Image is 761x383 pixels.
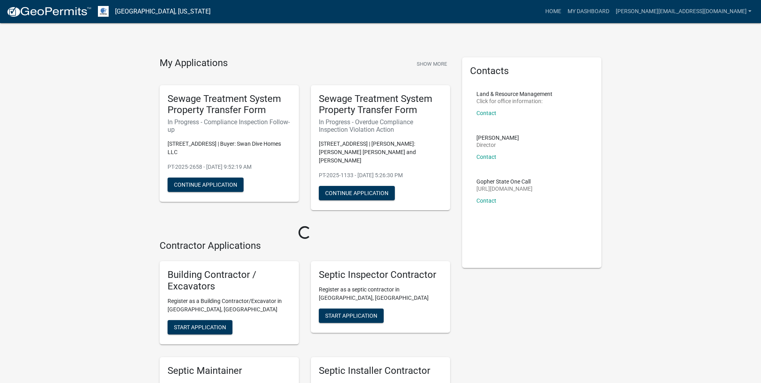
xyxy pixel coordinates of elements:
a: [PERSON_NAME][EMAIL_ADDRESS][DOMAIN_NAME] [613,4,755,19]
p: PT-2025-1133 - [DATE] 5:26:30 PM [319,171,442,180]
h5: Sewage Treatment System Property Transfer Form [168,93,291,116]
p: Register as a Building Contractor/Excavator in [GEOGRAPHIC_DATA], [GEOGRAPHIC_DATA] [168,297,291,314]
a: Contact [476,154,496,160]
a: [GEOGRAPHIC_DATA], [US_STATE] [115,5,211,18]
span: Start Application [174,324,226,330]
h6: In Progress - Compliance Inspection Follow-up [168,118,291,133]
a: My Dashboard [564,4,613,19]
h5: Septic Installer Contractor [319,365,442,377]
h6: In Progress - Overdue Compliance Inspection Violation Action [319,118,442,133]
a: Home [542,4,564,19]
p: Gopher State One Call [476,179,533,184]
a: Contact [476,197,496,204]
span: Start Application [325,313,377,319]
button: Start Application [168,320,232,334]
img: Otter Tail County, Minnesota [98,6,109,17]
h4: My Applications [160,57,228,69]
p: [STREET_ADDRESS] | [PERSON_NAME]: [PERSON_NAME] [PERSON_NAME] and [PERSON_NAME] [319,140,442,165]
h5: Building Contractor / Excavators [168,269,291,292]
h5: Sewage Treatment System Property Transfer Form [319,93,442,116]
p: Land & Resource Management [476,91,552,97]
h4: Contractor Applications [160,240,450,252]
p: Director [476,142,519,148]
p: PT-2025-2658 - [DATE] 9:52:19 AM [168,163,291,171]
button: Show More [414,57,450,70]
p: Click for office information: [476,98,552,104]
a: Contact [476,110,496,116]
h5: Contacts [470,65,593,77]
p: [PERSON_NAME] [476,135,519,141]
h5: Septic Maintainer [168,365,291,377]
button: Continue Application [168,178,244,192]
h5: Septic Inspector Contractor [319,269,442,281]
p: [STREET_ADDRESS] | Buyer: Swan Dive Homes LLC [168,140,291,156]
button: Start Application [319,309,384,323]
p: [URL][DOMAIN_NAME] [476,186,533,191]
p: Register as a septic contractor in [GEOGRAPHIC_DATA], [GEOGRAPHIC_DATA] [319,285,442,302]
button: Continue Application [319,186,395,200]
